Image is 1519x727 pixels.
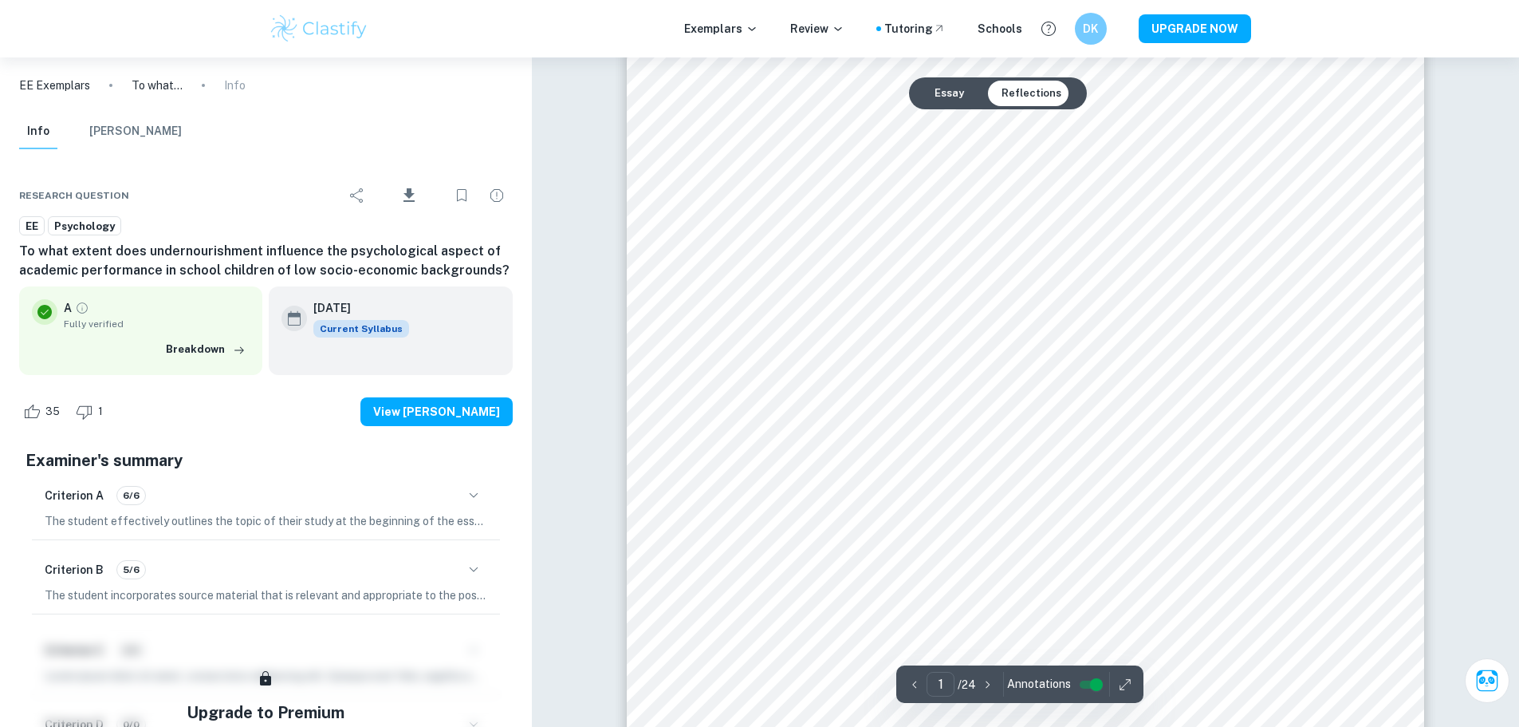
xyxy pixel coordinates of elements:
p: A [64,299,72,317]
span: Annotations [1007,676,1071,693]
a: Grade fully verified [75,301,89,315]
h5: Examiner's summary [26,448,506,472]
p: Exemplars [684,20,758,38]
a: Psychology [48,216,121,236]
h6: DK [1081,20,1100,38]
span: Research question [19,188,129,203]
p: Review [790,20,844,38]
span: 35 [37,404,69,420]
div: Report issue [481,180,513,211]
div: Share [341,180,373,211]
h6: [DATE] [313,299,396,317]
button: View [PERSON_NAME] [360,397,513,426]
p: The student effectively outlines the topic of their study at the beginning of the essay, clearly ... [45,512,487,530]
span: Current Syllabus [313,320,409,338]
h5: Upgrade to Premium [187,701,344,725]
span: 1 [89,404,112,420]
button: DK [1075,13,1107,45]
div: Dislike [72,399,112,425]
h6: To what extent does undernourishment influence the psychological aspect of academic performance i... [19,242,513,280]
span: EE [20,219,44,235]
div: Like [19,399,69,425]
span: Fully verified [64,317,250,331]
button: Ask Clai [1465,658,1509,703]
a: Tutoring [884,20,946,38]
h6: Criterion A [45,487,104,504]
span: 6/6 [117,488,145,503]
a: EE Exemplars [19,77,90,94]
div: Bookmark [446,180,478,211]
button: Help and Feedback [1035,15,1062,42]
p: To what extent does undernourishment influence the psychological aspect of academic performance i... [132,77,183,94]
img: Clastify logo [269,13,370,45]
button: [PERSON_NAME] [89,114,182,149]
button: Essay [922,81,977,106]
button: Info [19,114,57,149]
button: UPGRADE NOW [1139,14,1251,43]
span: 5/6 [117,563,145,577]
a: Schools [978,20,1022,38]
a: EE [19,216,45,236]
div: Download [376,175,443,216]
p: / 24 [958,676,976,693]
p: The student incorporates source material that is relevant and appropriate to the posed research q... [45,587,487,604]
div: This exemplar is based on the current syllabus. Feel free to refer to it for inspiration/ideas wh... [313,320,409,338]
button: Breakdown [162,338,250,362]
span: Psychology [49,219,120,235]
p: Info [224,77,246,94]
button: Reflections [989,81,1074,106]
h6: Criterion B [45,561,104,579]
